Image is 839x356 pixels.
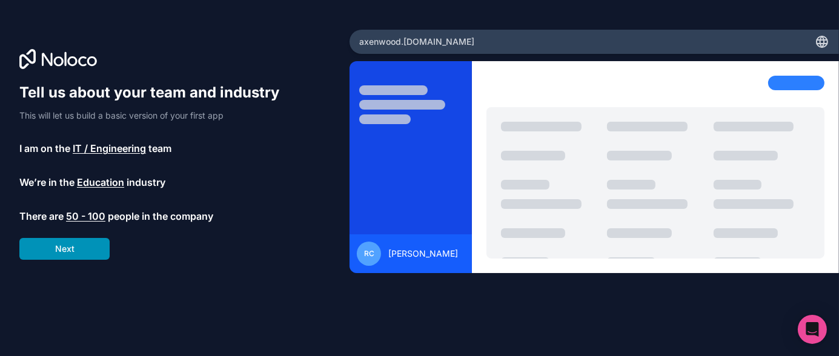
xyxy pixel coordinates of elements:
[359,36,474,48] span: axenwood .[DOMAIN_NAME]
[66,209,105,223] span: 50 - 100
[19,110,291,122] p: This will let us build a basic version of your first app
[19,238,110,260] button: Next
[388,248,458,260] span: [PERSON_NAME]
[127,175,165,190] span: industry
[19,141,70,156] span: I am on the
[19,175,75,190] span: We’re in the
[108,209,213,223] span: people in the company
[148,141,171,156] span: team
[798,315,827,344] div: Open Intercom Messenger
[19,209,64,223] span: There are
[77,175,124,190] span: Education
[364,249,374,259] span: RC
[73,141,146,156] span: IT / Engineering
[19,83,291,102] h1: Tell us about your team and industry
